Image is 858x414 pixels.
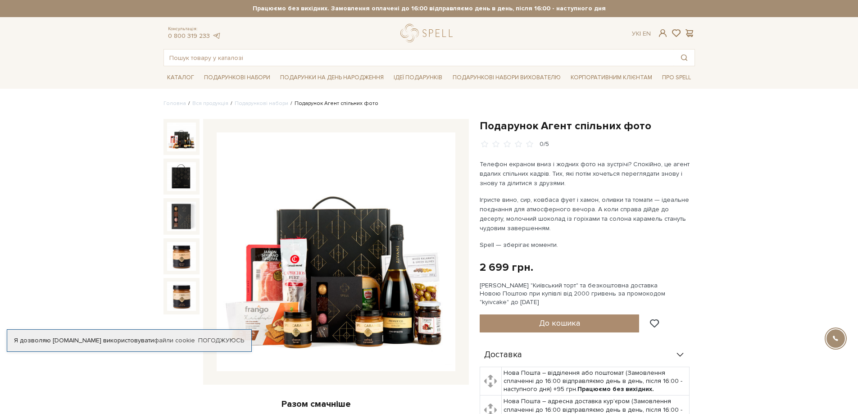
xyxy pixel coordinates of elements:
[480,282,695,306] div: [PERSON_NAME] "Київський торт" та безкоштовна доставка Новою Поштою при купівлі від 2000 гривень ...
[167,242,196,271] img: Подарунок Агент спільних фото
[480,240,691,250] p: Spell — зберігає моменти.
[163,398,469,410] div: Разом смачніше
[200,71,274,85] a: Подарункові набори
[643,30,651,37] a: En
[674,50,695,66] button: Пошук товару у каталозі
[164,50,674,66] input: Пошук товару у каталозі
[484,351,522,359] span: Доставка
[632,30,651,38] div: Ук
[192,100,228,107] a: Вся продукція
[212,32,221,40] a: telegram
[167,162,196,191] img: Подарунок Агент спільних фото
[567,70,656,85] a: Корпоративним клієнтам
[168,26,221,32] span: Консультація:
[167,282,196,310] img: Подарунок Агент спільних фото
[390,71,446,85] a: Ідеї подарунків
[449,70,564,85] a: Подарункові набори вихователю
[288,100,378,108] li: Подарунок Агент спільних фото
[400,24,457,42] a: logo
[502,367,690,396] td: Нова Пошта – відділення або поштомат (Замовлення сплаченні до 16:00 відправляємо день в день, піс...
[163,100,186,107] a: Головна
[154,337,195,344] a: файли cookie
[480,195,691,233] p: Ігристе вино, сир, ковбаса фует і хамон, оливки та томати — ідеальне поєднання для атмосферного в...
[539,318,580,328] span: До кошика
[480,119,695,133] h1: Подарунок Агент спільних фото
[480,260,533,274] div: 2 699 грн.
[658,71,695,85] a: Про Spell
[577,385,654,393] b: Працюємо без вихідних.
[167,202,196,231] img: Подарунок Агент спільних фото
[217,132,455,371] img: Подарунок Агент спільних фото
[640,30,641,37] span: |
[7,337,251,345] div: Я дозволяю [DOMAIN_NAME] використовувати
[163,71,198,85] a: Каталог
[198,337,244,345] a: Погоджуюсь
[235,100,288,107] a: Подарункові набори
[540,140,549,149] div: 0/5
[167,123,196,151] img: Подарунок Агент спільних фото
[163,5,695,13] strong: Працюємо без вихідних. Замовлення оплачені до 16:00 відправляємо день в день, після 16:00 - насту...
[480,314,640,332] button: До кошика
[277,71,387,85] a: Подарунки на День народження
[480,159,691,188] p: Телефон екраном вниз і жодних фото на зустрічі? Спокійно, це агент вдалих спільних кадрів. Тих, я...
[168,32,210,40] a: 0 800 319 233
